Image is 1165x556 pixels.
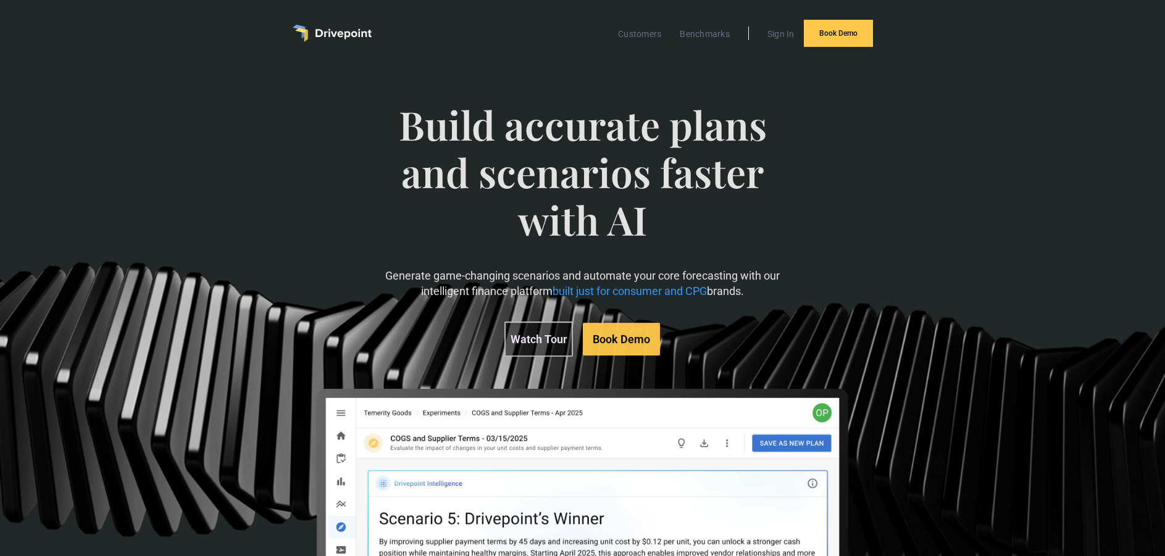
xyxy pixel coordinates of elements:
a: Sign In [761,26,801,42]
a: Customers [612,26,667,42]
span: built just for consumer and CPG [553,285,707,298]
a: Book Demo [583,323,661,355]
a: Watch Tour [505,322,574,357]
a: home [293,25,372,42]
a: Book Demo [804,20,873,47]
a: Benchmarks [674,26,736,42]
span: Build accurate plans and scenarios faster with AI [382,101,783,268]
p: Generate game-changing scenarios and automate your core forecasting with our intelligent finance ... [382,268,783,299]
